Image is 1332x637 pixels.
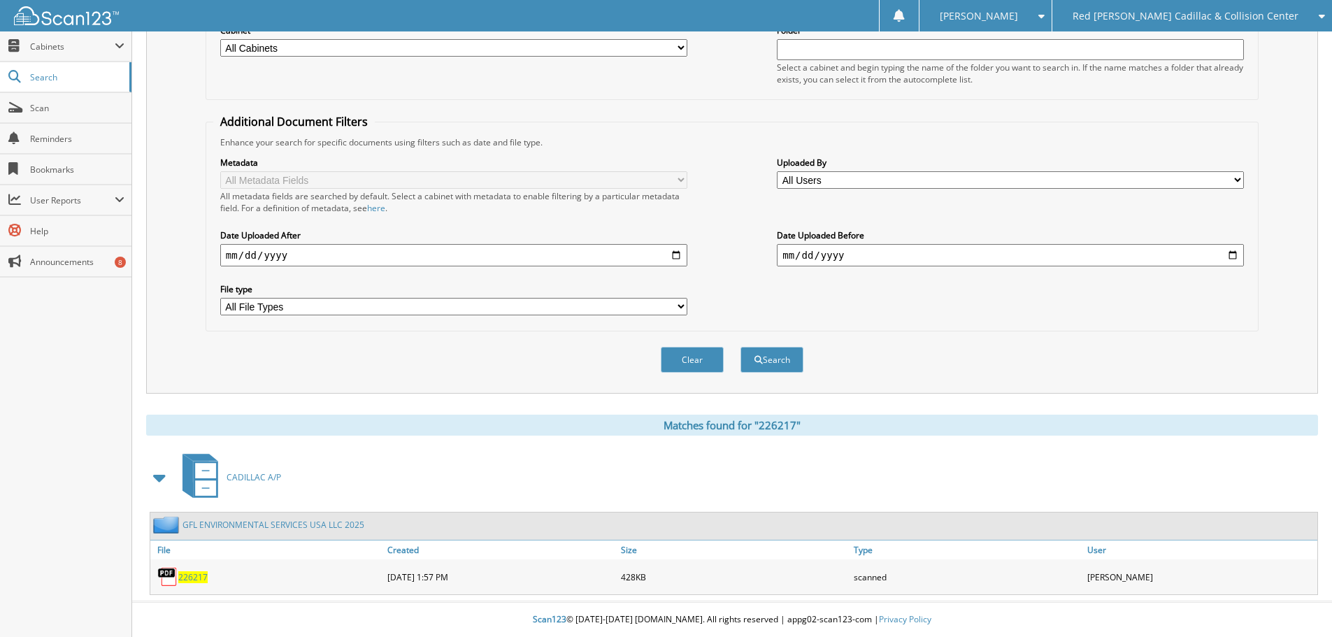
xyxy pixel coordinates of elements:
[30,71,122,83] span: Search
[850,563,1084,591] div: scanned
[777,244,1244,266] input: end
[220,229,687,241] label: Date Uploaded After
[777,62,1244,85] div: Select a cabinet and begin typing the name of the folder you want to search in. If the name match...
[740,347,803,373] button: Search
[213,114,375,129] legend: Additional Document Filters
[1084,541,1317,559] a: User
[220,157,687,169] label: Metadata
[30,194,115,206] span: User Reports
[146,415,1318,436] div: Matches found for "226217"
[661,347,724,373] button: Clear
[1084,563,1317,591] div: [PERSON_NAME]
[30,102,124,114] span: Scan
[384,541,617,559] a: Created
[174,450,281,505] a: CADILLAC A/P
[30,256,124,268] span: Announcements
[384,563,617,591] div: [DATE] 1:57 PM
[940,12,1018,20] span: [PERSON_NAME]
[14,6,119,25] img: scan123-logo-white.svg
[777,229,1244,241] label: Date Uploaded Before
[879,613,931,625] a: Privacy Policy
[220,283,687,295] label: File type
[157,566,178,587] img: PDF.png
[617,563,851,591] div: 428KB
[153,516,182,534] img: folder2.png
[617,541,851,559] a: Size
[178,571,208,583] a: 226217
[533,613,566,625] span: Scan123
[220,190,687,214] div: All metadata fields are searched by default. Select a cabinet with metadata to enable filtering b...
[182,519,364,531] a: GFL ENVIRONMENTAL SERVICES USA LLC 2025
[777,157,1244,169] label: Uploaded By
[220,244,687,266] input: start
[367,202,385,214] a: here
[30,225,124,237] span: Help
[30,133,124,145] span: Reminders
[213,136,1251,148] div: Enhance your search for specific documents using filters such as date and file type.
[30,164,124,176] span: Bookmarks
[30,41,115,52] span: Cabinets
[850,541,1084,559] a: Type
[115,257,126,268] div: 8
[1073,12,1298,20] span: Red [PERSON_NAME] Cadillac & Collision Center
[227,471,281,483] span: CADILLAC A/P
[132,603,1332,637] div: © [DATE]-[DATE] [DOMAIN_NAME]. All rights reserved | appg02-scan123-com |
[150,541,384,559] a: File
